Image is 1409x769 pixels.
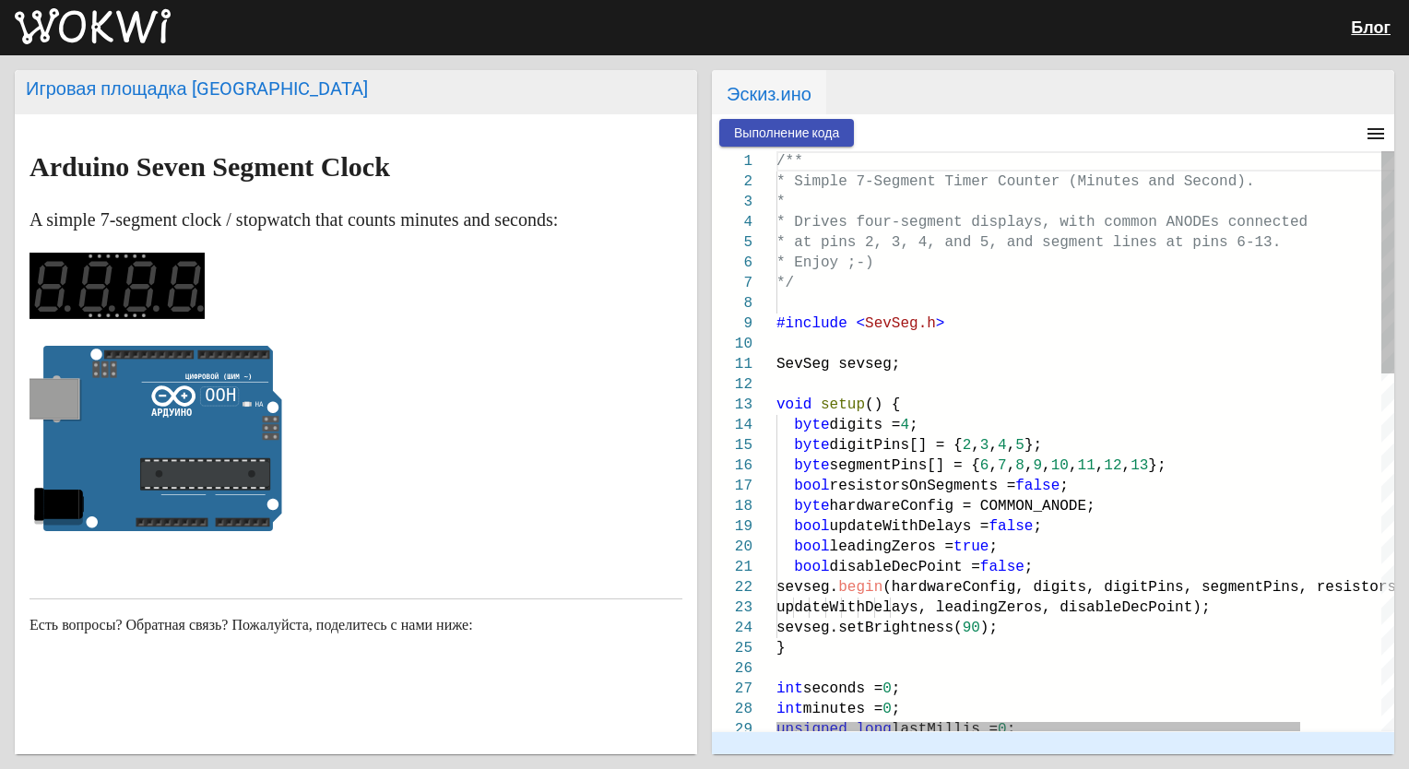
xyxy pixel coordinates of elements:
[712,537,752,557] div: 20
[821,396,865,413] span: setup
[998,721,1007,738] span: 0
[830,559,980,575] span: disableDecPoint =
[712,253,752,273] div: 6
[963,437,972,454] span: 2
[794,498,829,515] span: byte
[712,455,752,476] div: 16
[776,151,777,152] textarea: Editor content;Press Alt+F1 for Accessibility Options.
[1024,457,1034,474] span: ,
[892,701,901,717] span: ;
[830,498,1095,515] span: hardwareConfig = COMMON_ANODE;
[734,125,839,140] span: Выполнение кода
[865,396,900,413] span: () {
[1007,457,1016,474] span: ,
[1365,123,1387,145] mat-icon: menu
[1210,214,1308,231] span: s connected
[776,579,838,596] span: sevseg.
[712,496,752,516] div: 18
[1210,234,1281,251] span: ns 6-13.
[30,617,473,633] span: Есть вопросы? Обратная связь? Пожалуйста, поделитесь с нами ниже:
[1095,457,1105,474] span: ,
[963,620,980,636] span: 90
[1122,457,1131,474] span: ,
[712,172,752,192] div: 2
[794,559,829,575] span: bool
[830,538,953,555] span: leadingZeros =
[776,214,1210,231] span: * Drives four-segment displays, with common ANODE
[794,538,829,555] span: bool
[803,701,882,717] span: minutes =
[26,77,368,100] font: Игровая площадка [GEOGRAPHIC_DATA]
[1051,457,1069,474] span: 10
[830,457,980,474] span: segmentPins[] = {
[794,437,829,454] span: byte
[712,70,826,114] span: Эскиз.ино
[712,658,752,679] div: 26
[1351,18,1391,37] a: Блог
[803,680,882,697] span: seconds =
[794,457,829,474] span: byte
[1033,518,1042,535] span: ;
[776,680,803,697] span: int
[980,559,1024,575] span: false
[830,518,989,535] span: updateWithDelays =
[1015,478,1060,494] span: false
[856,721,891,738] span: long
[980,620,998,636] span: );
[712,192,752,212] div: 3
[909,417,918,433] span: ;
[712,435,752,455] div: 15
[712,577,752,597] div: 22
[856,315,865,332] span: <
[719,119,854,147] button: Выполнение кода
[712,516,752,537] div: 19
[1034,457,1043,474] span: 9
[882,680,892,697] span: 0
[1104,457,1121,474] span: 12
[1210,173,1254,190] span: ond).
[1078,457,1095,474] span: 11
[1148,457,1166,474] span: };
[712,597,752,618] div: 23
[712,314,752,334] div: 9
[712,415,752,435] div: 14
[776,315,847,332] span: #include
[30,205,682,234] p: A simple 7-segment clock / stopwatch that counts minutes and seconds:
[971,437,980,454] span: ,
[712,679,752,699] div: 27
[936,315,945,332] span: >
[776,701,803,717] span: int
[776,396,811,413] span: void
[776,640,786,657] span: }
[1086,599,1210,616] span: ableDecPoint);
[1015,457,1024,474] span: 8
[830,478,1016,494] span: resistorsOnSegments =
[794,518,829,535] span: bool
[900,417,909,433] span: 4
[794,417,829,433] span: byte
[892,721,998,738] span: lastMillis =
[1024,437,1042,454] span: };
[830,417,901,433] span: digits =
[712,638,752,658] div: 25
[1060,478,1069,494] span: ;
[1024,559,1034,575] span: ;
[776,254,874,271] span: * Enjoy ;-)
[712,334,752,354] div: 10
[712,151,752,172] div: 1
[776,173,1210,190] span: * Simple 7-Segment Timer Counter (Minutes and Sec
[989,457,998,474] span: ,
[980,437,989,454] span: 3
[989,437,998,454] span: ,
[776,356,900,373] span: SevSeg sevseg;
[712,232,752,253] div: 5
[712,212,752,232] div: 4
[1007,721,1016,738] span: ;
[712,395,752,415] div: 13
[830,437,963,454] span: digitPins[] = {
[776,721,847,738] span: unsigned
[998,437,1007,454] span: 4
[712,719,752,739] div: 29
[989,538,998,555] span: ;
[1007,437,1016,454] span: ,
